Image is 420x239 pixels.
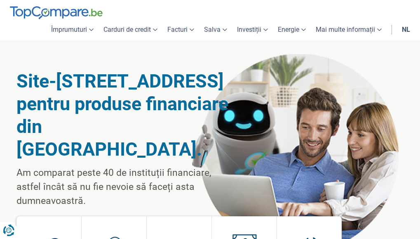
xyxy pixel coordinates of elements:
font: Site-[STREET_ADDRESS] pentru produse financiare din [GEOGRAPHIC_DATA]. [16,70,228,160]
font: Împrumuturi [51,26,87,33]
a: Mai multe informații [311,19,387,40]
a: Împrumuturi [46,19,99,40]
font: Facturi [167,26,188,33]
a: Facturi [162,19,199,40]
font: Investiții [237,26,261,33]
a: Energie [273,19,311,40]
a: Investiții [232,19,273,40]
font: Energie [278,26,299,33]
font: nl [402,26,410,33]
font: Salva [204,26,221,33]
font: Mai multe informații [316,26,375,33]
img: TopCompare [10,6,103,19]
font: Carduri de credit [103,26,151,33]
a: Carduri de credit [99,19,162,40]
a: Salva [199,19,232,40]
a: nl [397,19,415,40]
font: Am comparat peste 40 de instituții financiare, astfel încât să nu fie nevoie să faceți asta dumne... [16,167,211,206]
